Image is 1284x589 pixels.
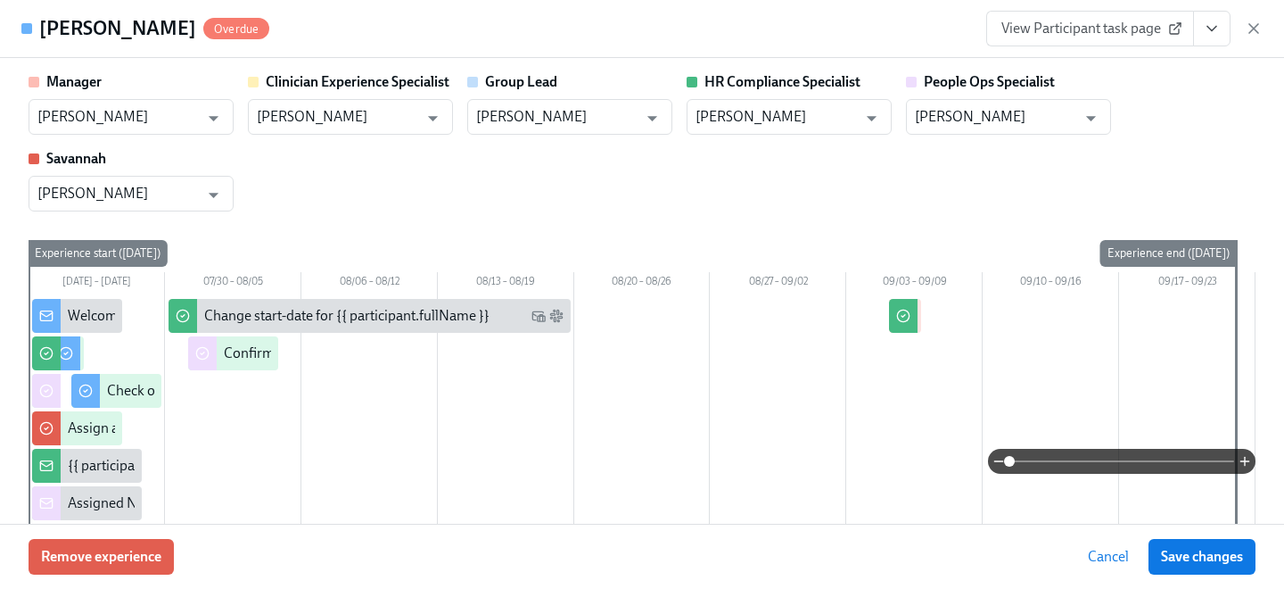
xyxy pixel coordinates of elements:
div: 08/13 – 08/19 [438,272,574,295]
div: 07/30 – 08/05 [165,272,301,295]
strong: Clinician Experience Specialist [266,73,449,90]
button: Open [1077,104,1105,132]
div: 08/20 – 08/26 [574,272,711,295]
div: Check out our recommended laptop specs [107,381,363,401]
div: Experience start ([DATE]) [28,240,168,267]
strong: HR Compliance Specialist [704,73,860,90]
h4: [PERSON_NAME] [39,15,196,42]
span: View Participant task page [1001,20,1179,37]
div: Confirm cleared by People Ops [224,344,412,363]
div: 09/03 – 09/09 [846,272,983,295]
strong: Group Lead [485,73,557,90]
span: Overdue [203,22,269,36]
span: Remove experience [41,548,161,566]
svg: Work Email [531,309,546,323]
button: Save changes [1148,539,1255,575]
button: Cancel [1075,539,1141,575]
a: View Participant task page [986,11,1194,46]
button: Open [419,104,447,132]
div: [DATE] – [DATE] [29,272,165,295]
div: Assign a Clinician Experience Specialist for {{ participant.fullName }} (start-date {{ participan... [68,419,774,438]
button: Open [638,104,666,132]
div: 09/10 – 09/16 [983,272,1119,295]
button: View task page [1193,11,1230,46]
button: Open [200,104,227,132]
div: 09/17 – 09/23 [1119,272,1255,295]
span: Cancel [1088,548,1129,566]
div: Change start-date for {{ participant.fullName }} [204,306,490,326]
strong: Manager [46,73,102,90]
div: 08/06 – 08/12 [301,272,438,295]
strong: People Ops Specialist [924,73,1055,90]
div: Welcome from the Charlie Health Compliance Team 👋 [68,306,403,326]
span: Save changes [1161,548,1243,566]
button: Open [858,104,885,132]
strong: Savannah [46,150,106,167]
div: Assigned New Hire [68,494,185,513]
div: Experience end ([DATE]) [1100,240,1237,267]
button: Open [200,181,227,209]
button: Remove experience [29,539,174,575]
svg: Slack [549,309,564,323]
div: 08/27 – 09/02 [710,272,846,295]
